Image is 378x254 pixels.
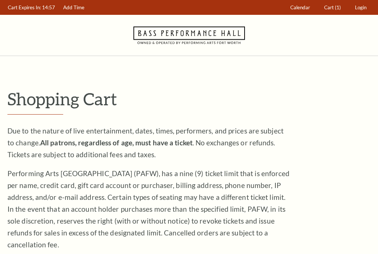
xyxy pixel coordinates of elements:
[335,4,341,10] span: (1)
[8,4,41,10] span: Cart Expires In:
[40,138,193,147] strong: All patrons, regardless of age, must have a ticket
[355,4,366,10] span: Login
[352,0,370,15] a: Login
[7,168,290,251] p: Performing Arts [GEOGRAPHIC_DATA] (PAFW), has a nine (9) ticket limit that is enforced per name, ...
[290,4,310,10] span: Calendar
[7,89,371,108] p: Shopping Cart
[324,4,334,10] span: Cart
[321,0,345,15] a: Cart (1)
[42,4,55,10] span: 14:57
[60,0,88,15] a: Add Time
[7,126,284,159] span: Due to the nature of live entertainment, dates, times, performers, and prices are subject to chan...
[287,0,314,15] a: Calendar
